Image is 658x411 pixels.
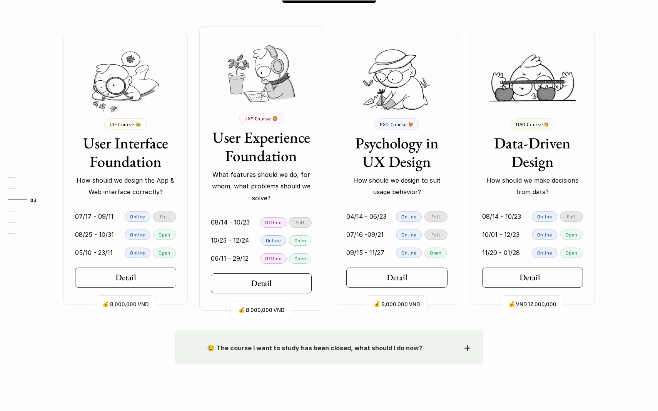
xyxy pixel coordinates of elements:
[380,121,414,127] p: PXD Course 🦊
[566,250,577,255] p: Open
[431,232,440,237] p: Full
[265,256,281,261] p: Offline
[401,232,416,237] p: Online
[346,211,386,222] p: 04/14 - 06/23
[519,273,540,283] h5: Detail
[482,247,520,258] p: 11/20 - 01/28
[115,273,136,283] h5: Detail
[266,238,281,243] p: Online
[294,238,306,243] p: Open
[75,134,176,171] h3: User Interface Foundation
[374,299,420,309] p: 💰 8,000,000 VND
[346,175,448,198] p: How should we design to suit usage behavior?
[211,169,312,204] p: What features should we do, for whom, what problems should we solve?
[401,250,416,255] p: Online
[110,121,142,127] p: UIF Course 🐝
[75,175,176,198] p: How should we design the App & Web interface correctly?
[102,299,149,309] p: 💰 8,000,000 VND
[516,121,549,127] p: DAD Course🐴
[8,195,44,205] a: 03
[346,268,448,288] a: Detail
[537,214,552,219] p: Online
[75,211,114,222] p: 07/17 - 09/11
[211,235,249,246] p: 10/23 - 12/24
[160,214,169,219] p: Full
[482,134,583,171] h3: Data-Driven Design
[211,253,249,264] p: 06/11 - 29/12
[401,214,416,219] p: Online
[207,344,423,352] strong: 😢 The course I want to study has been closed, what should I do now?
[130,214,145,219] p: Online
[238,305,284,315] p: 💰 8,000,000 VND
[75,268,176,288] a: Detail
[387,273,407,283] h5: Detail
[211,273,312,293] a: Detail
[294,256,306,261] p: Open
[537,232,552,237] p: Online
[566,232,577,237] p: Open
[211,128,312,165] h3: User Experience Foundation
[30,197,37,203] strong: 03
[482,175,583,198] p: How should we make decisions from data?
[211,216,250,228] p: 08/14 - 10/23
[567,214,576,219] p: Full
[244,116,278,121] p: UXF Course 🦁
[346,247,384,258] p: 09/15 - 11/27
[431,214,440,219] p: Full
[130,250,145,255] p: Online
[430,250,441,255] p: Open
[537,250,552,255] p: Online
[75,247,113,258] p: 05/10 - 23/11
[130,232,145,237] p: Online
[482,229,519,240] p: 10/01 - 12/23
[296,220,304,225] p: Full
[75,229,114,240] p: 08/25 - 10/31
[159,250,170,255] p: Open
[508,299,556,309] p: 💰 VND 12,000,000
[346,229,384,240] p: 07/16 -09/21
[265,220,281,225] p: Offline
[251,278,272,288] h5: Detail
[482,268,583,288] a: Detail
[482,211,521,222] p: 08/14 - 10/23
[346,134,448,171] h3: Psychology in UX Design
[159,232,170,237] p: Open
